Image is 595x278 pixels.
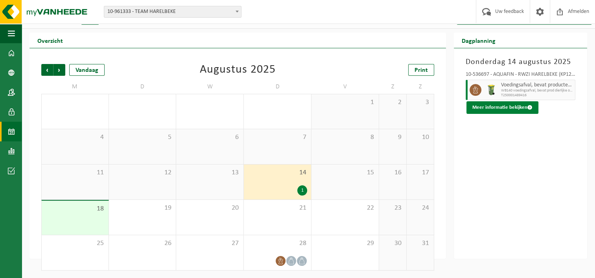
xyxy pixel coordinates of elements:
span: 29 [315,239,375,248]
a: Print [408,64,434,76]
span: 31 [411,239,430,248]
span: 25 [46,239,105,248]
span: 22 [315,204,375,212]
span: 9 [383,133,402,142]
span: 26 [113,239,172,248]
span: 18 [46,205,105,213]
span: 6 [180,133,239,142]
td: Z [379,80,407,94]
div: Vandaag [69,64,105,76]
span: 20 [180,204,239,212]
span: 4 [46,133,105,142]
span: Volgende [53,64,65,76]
span: T250001489416 [501,93,573,98]
span: Vorige [41,64,53,76]
span: 17 [411,168,430,177]
td: D [244,80,311,94]
img: WB-0140-HPE-GN-50 [485,84,497,96]
span: Print [414,67,428,73]
span: 1 [315,98,375,107]
span: 30 [383,239,402,248]
span: 14 [248,168,307,177]
span: Voedingsafval, bevat producten van dierlijke oorsprong, onverpakt, categorie 3 [501,82,573,88]
span: 10-961333 - TEAM HARELBEKE [104,6,241,18]
span: 28 [248,239,307,248]
h2: Dagplanning [454,33,503,48]
span: 12 [113,168,172,177]
span: 16 [383,168,402,177]
td: D [109,80,177,94]
span: 10 [411,133,430,142]
td: Z [407,80,434,94]
span: 11 [46,168,105,177]
span: 19 [113,204,172,212]
span: WB140 voedingsafval, bevat prod dierlijke oorsprong, onve [501,88,573,93]
span: 15 [315,168,375,177]
span: 8 [315,133,375,142]
div: 10-536697 - AQUAFIN - RWZI HARELBEKE (KP12) - [GEOGRAPHIC_DATA] [466,72,576,80]
h2: Overzicht [29,33,71,48]
span: 2 [383,98,402,107]
span: 5 [113,133,172,142]
div: Augustus 2025 [200,64,276,76]
td: M [41,80,109,94]
span: 24 [411,204,430,212]
td: W [176,80,244,94]
span: 21 [248,204,307,212]
div: 1 [297,185,307,196]
button: Meer informatie bekijken [466,101,538,114]
span: 10-961333 - TEAM HARELBEKE [104,6,241,17]
span: 27 [180,239,239,248]
span: 23 [383,204,402,212]
span: 13 [180,168,239,177]
span: 3 [411,98,430,107]
td: V [311,80,379,94]
span: 7 [248,133,307,142]
h3: Donderdag 14 augustus 2025 [466,56,576,68]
